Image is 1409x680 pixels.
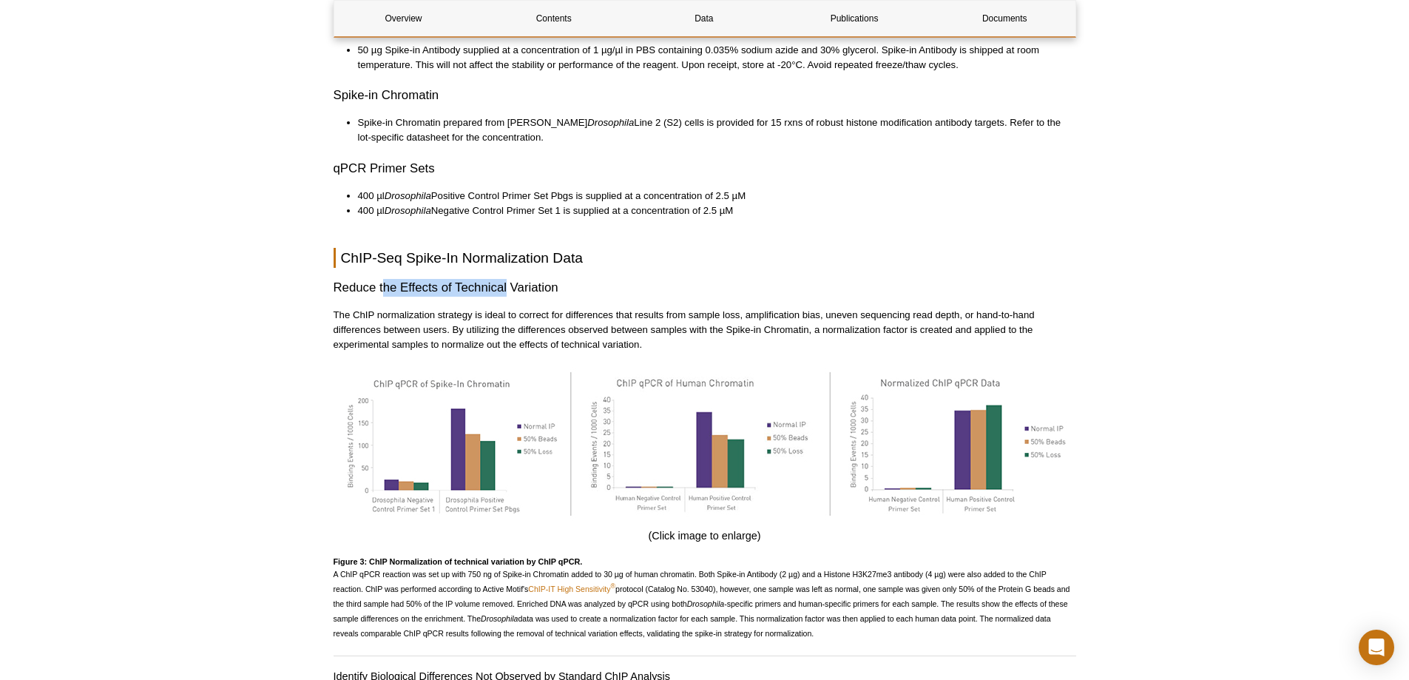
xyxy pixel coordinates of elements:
[334,160,1076,178] h3: qPCR Primer Sets
[385,190,431,201] em: Drosophila
[484,1,624,36] a: Contents
[334,248,1076,268] h2: ChIP-Seq Spike-In Normalization Data
[528,585,615,593] a: ChIP-IT High Sensitivity®
[334,1,473,36] a: Overview
[358,43,1061,73] li: 50 µg Spike-in Antibody supplied at a concentration of 1 µg/µl in PBS containing 0.035% sodium az...
[1359,630,1394,665] div: Open Intercom Messenger
[481,614,518,623] em: Drosophila
[687,599,724,608] em: Drosophila
[785,1,924,36] a: Publications
[334,570,1070,638] span: A ChIP qPCR reaction was set up with 750 ng of Spike-in Chromatin added to 30 µg of human chromat...
[587,117,634,128] em: Drosophila
[334,279,1076,297] h3: Reduce the Effects of Technical Variation
[334,308,1076,352] p: The ChIP normalization strategy is ideal to correct for differences that results from sample loss...
[635,1,774,36] a: Data
[611,583,615,590] sup: ®
[935,1,1074,36] a: Documents
[358,203,1061,218] li: 400 µl Negative Control Primer Set 1 is supplied at a concentration of 2.5 µM
[358,189,1061,203] li: 400 µl Positive Control Primer Set Pbgs is supplied at a concentration of 2.5 µM
[334,529,1076,542] h4: (Click image to enlarge)
[334,87,1076,104] h3: Spike-in Chromatin
[334,367,1076,521] img: qPCR analysis
[385,205,431,216] em: Drosophila
[334,557,1076,567] h4: Figure 3: ChIP Normalization of technical variation by ChIP qPCR.
[358,115,1061,145] li: Spike-in Chromatin prepared from [PERSON_NAME] Line 2 (S2) cells is provided for 15 rxns of robus...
